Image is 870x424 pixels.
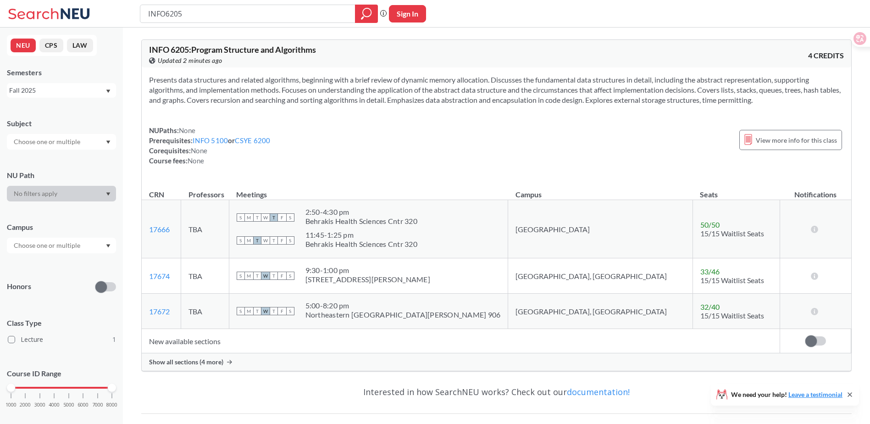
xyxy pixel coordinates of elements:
[508,294,693,329] td: [GEOGRAPHIC_DATA], [GEOGRAPHIC_DATA]
[286,213,294,222] span: S
[278,236,286,245] span: F
[756,134,837,146] span: View more info for this class
[6,402,17,407] span: 1000
[237,272,245,280] span: S
[181,200,229,258] td: TBA
[181,258,229,294] td: TBA
[253,236,261,245] span: T
[237,236,245,245] span: S
[158,56,222,66] span: Updated 2 minutes ago
[191,146,207,155] span: None
[142,353,851,371] div: Show all sections (4 more)
[149,358,223,366] span: Show all sections (4 more)
[149,190,164,200] div: CRN
[149,125,271,166] div: NUPaths: Prerequisites: or Corequisites: Course fees:
[700,229,764,238] span: 15/15 Waitlist Seats
[7,170,116,180] div: NU Path
[67,39,93,52] button: LAW
[9,85,105,95] div: Fall 2025
[181,180,229,200] th: Professors
[141,379,852,405] div: Interested in how SearchNEU works? Check out our
[149,272,170,280] a: 17674
[278,307,286,315] span: F
[235,136,270,145] a: CSYE 6200
[149,75,844,105] section: Presents data structures and related algorithms, beginning with a brief review of dynamic memory ...
[286,307,294,315] span: S
[305,217,417,226] div: Behrakis Health Sciences Cntr 320
[149,307,170,316] a: 17672
[9,240,86,251] input: Choose one or multiple
[261,272,270,280] span: W
[7,368,116,379] p: Course ID Range
[8,334,116,346] label: Lecture
[193,136,228,145] a: INFO 5100
[278,213,286,222] span: F
[700,267,720,276] span: 33 / 46
[92,402,103,407] span: 7000
[305,275,430,284] div: [STREET_ADDRESS][PERSON_NAME]
[278,272,286,280] span: F
[286,236,294,245] span: S
[7,67,116,78] div: Semesters
[253,213,261,222] span: T
[270,307,278,315] span: T
[305,310,501,319] div: Northeastern [GEOGRAPHIC_DATA][PERSON_NAME] 906
[106,192,111,196] svg: Dropdown arrow
[286,272,294,280] span: S
[245,213,253,222] span: M
[700,220,720,229] span: 50 / 50
[106,140,111,144] svg: Dropdown arrow
[7,83,116,98] div: Fall 2025Dropdown arrow
[270,272,278,280] span: T
[508,258,693,294] td: [GEOGRAPHIC_DATA], [GEOGRAPHIC_DATA]
[179,126,195,134] span: None
[270,213,278,222] span: T
[7,238,116,253] div: Dropdown arrow
[253,272,261,280] span: T
[245,236,253,245] span: M
[149,225,170,234] a: 17666
[305,301,501,310] div: 5:00 - 8:20 pm
[253,307,261,315] span: T
[270,236,278,245] span: T
[49,402,60,407] span: 4000
[261,236,270,245] span: W
[9,136,86,147] input: Choose one or multiple
[261,213,270,222] span: W
[261,307,270,315] span: W
[229,180,508,200] th: Meetings
[7,281,31,292] p: Honors
[39,39,63,52] button: CPS
[7,134,116,150] div: Dropdown arrow
[181,294,229,329] td: TBA
[700,311,764,320] span: 15/15 Waitlist Seats
[245,272,253,280] span: M
[7,118,116,128] div: Subject
[305,240,417,249] div: Behrakis Health Sciences Cntr 320
[78,402,89,407] span: 6000
[20,402,31,407] span: 2000
[147,6,349,22] input: Class, professor, course number, "phrase"
[7,222,116,232] div: Campus
[700,302,720,311] span: 32 / 40
[188,156,204,165] span: None
[808,50,844,61] span: 4 CREDITS
[34,402,45,407] span: 3000
[508,200,693,258] td: [GEOGRAPHIC_DATA]
[7,318,116,328] span: Class Type
[780,180,851,200] th: Notifications
[693,180,780,200] th: Seats
[106,402,117,407] span: 8000
[788,391,842,398] a: Leave a testimonial
[11,39,36,52] button: NEU
[700,276,764,285] span: 15/15 Waitlist Seats
[142,329,780,353] td: New available sections
[389,5,426,22] button: Sign In
[355,5,378,23] div: magnifying glass
[731,391,842,398] span: We need your help!
[106,244,111,248] svg: Dropdown arrow
[63,402,74,407] span: 5000
[112,335,116,345] span: 1
[106,89,111,93] svg: Dropdown arrow
[361,7,372,20] svg: magnifying glass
